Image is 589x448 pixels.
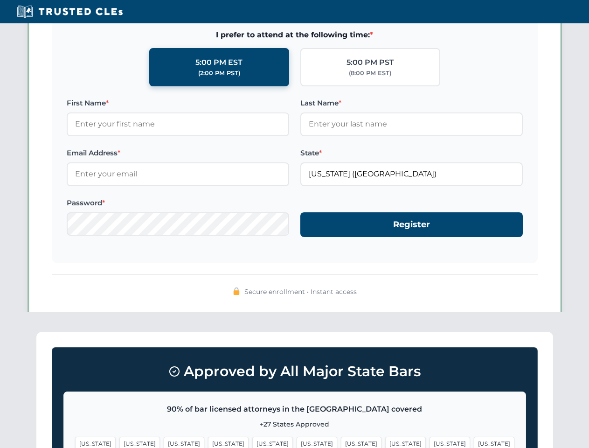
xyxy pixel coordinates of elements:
[75,403,514,415] p: 90% of bar licensed attorneys in the [GEOGRAPHIC_DATA] covered
[67,162,289,186] input: Enter your email
[67,112,289,136] input: Enter your first name
[67,29,523,41] span: I prefer to attend at the following time:
[300,147,523,159] label: State
[198,69,240,78] div: (2:00 PM PST)
[67,197,289,209] label: Password
[233,287,240,295] img: 🔒
[349,69,391,78] div: (8:00 PM EST)
[63,359,526,384] h3: Approved by All Major State Bars
[75,419,514,429] p: +27 States Approved
[67,98,289,109] label: First Name
[195,56,243,69] div: 5:00 PM EST
[300,98,523,109] label: Last Name
[244,287,357,297] span: Secure enrollment • Instant access
[67,147,289,159] label: Email Address
[300,212,523,237] button: Register
[300,162,523,186] input: Florida (FL)
[14,5,125,19] img: Trusted CLEs
[346,56,394,69] div: 5:00 PM PST
[300,112,523,136] input: Enter your last name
